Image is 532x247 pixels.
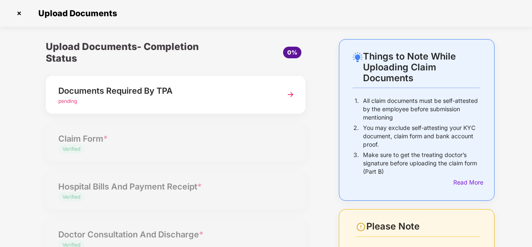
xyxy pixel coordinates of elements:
div: Upload Documents- Completion Status [46,39,219,66]
img: svg+xml;base64,PHN2ZyB4bWxucz0iaHR0cDovL3d3dy53My5vcmcvMjAwMC9zdmciIHdpZHRoPSIyNC4wOTMiIGhlaWdodD... [353,52,363,62]
p: 3. [353,151,359,176]
p: 2. [353,124,359,149]
p: Make sure to get the treating doctor’s signature before uploading the claim form (Part B) [363,151,480,176]
div: Documents Required By TPA [58,84,273,97]
div: Please Note [366,221,480,232]
img: svg+xml;base64,PHN2ZyBpZD0iTmV4dCIgeG1sbnM9Imh0dHA6Ly93d3cudzMub3JnLzIwMDAvc3ZnIiB3aWR0aD0iMzYiIG... [283,87,298,102]
p: 1. [355,97,359,122]
span: 0% [287,49,297,56]
img: svg+xml;base64,PHN2ZyBpZD0iQ3Jvc3MtMzJ4MzIiIHhtbG5zPSJodHRwOi8vd3d3LnczLm9yZy8yMDAwL3N2ZyIgd2lkdG... [12,7,26,20]
p: All claim documents must be self-attested by the employee before submission mentioning [363,97,480,122]
span: pending [58,98,77,104]
img: svg+xml;base64,PHN2ZyBpZD0iV2FybmluZ18tXzI0eDI0IiBkYXRhLW5hbWU9Ildhcm5pbmcgLSAyNHgyNCIgeG1sbnM9Im... [356,222,366,232]
div: Things to Note While Uploading Claim Documents [363,51,480,83]
p: You may exclude self-attesting your KYC document, claim form and bank account proof. [363,124,480,149]
span: Upload Documents [30,8,121,18]
div: Read More [453,178,480,187]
